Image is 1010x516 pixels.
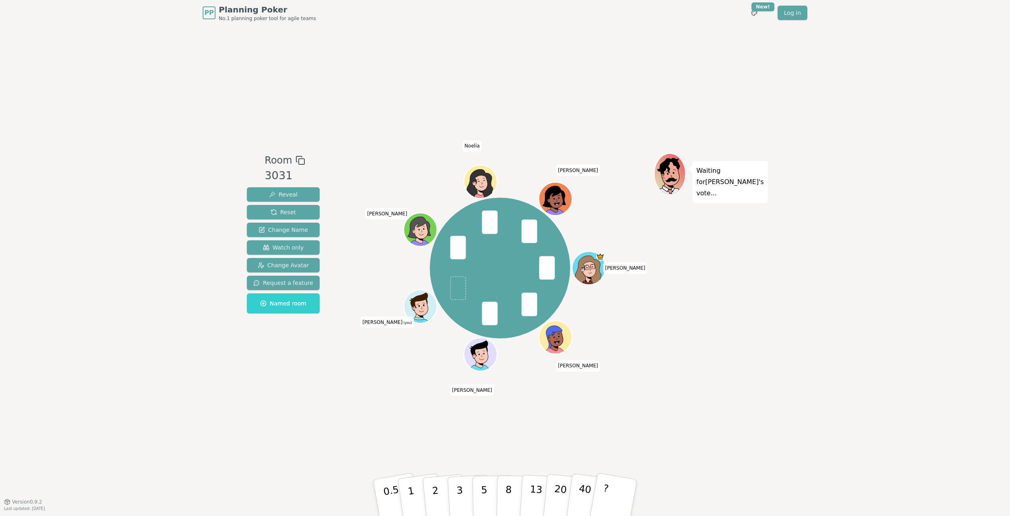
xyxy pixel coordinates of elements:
div: New! [751,2,774,11]
a: PPPlanning PokerNo.1 planning poker tool for agile teams [203,4,316,22]
span: Reset [271,208,296,216]
button: New! [747,6,762,20]
button: Reset [247,205,320,219]
span: Click to change your name [360,317,414,328]
span: Click to change your name [603,262,647,274]
span: No.1 planning poker tool for agile teams [219,15,316,22]
span: Request a feature [253,279,313,287]
span: PP [204,8,213,18]
span: Change Name [259,226,308,234]
span: Click to change your name [556,164,600,176]
button: Click to change your avatar [404,291,436,322]
span: Click to change your name [450,384,494,395]
div: 3031 [265,168,305,184]
span: Reveal [269,190,298,199]
button: Request a feature [247,276,320,290]
span: Named room [260,299,306,307]
span: (you) [402,321,412,325]
span: Change Avatar [258,261,309,269]
button: Change Avatar [247,258,320,272]
span: Room [265,153,292,168]
p: Waiting for [PERSON_NAME] 's vote... [696,165,764,199]
span: Planning Poker [219,4,316,15]
button: Change Name [247,223,320,237]
span: Yannick is the host [596,252,604,261]
span: Click to change your name [365,208,409,219]
button: Reveal [247,187,320,202]
span: Click to change your name [462,140,482,152]
button: Watch only [247,240,320,255]
span: Click to change your name [556,360,600,371]
span: Watch only [263,244,304,252]
button: Named room [247,293,320,313]
a: Log in [778,6,807,20]
button: Version0.9.2 [4,499,42,505]
span: Last updated: [DATE] [4,506,45,511]
span: Version 0.9.2 [12,499,42,505]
